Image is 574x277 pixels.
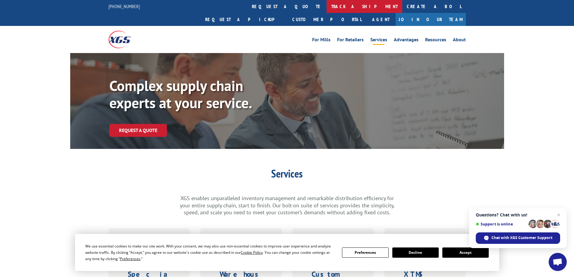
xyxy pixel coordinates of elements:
p: XGS enables unparalleled inventory management and remarkable distribution efficiency for your ent... [179,195,396,216]
a: [PHONE_NUMBER] [108,3,140,9]
button: Preferences [342,247,388,258]
div: Cookie Consent Prompt [75,234,499,271]
a: Request a pickup [201,13,288,26]
a: About [453,37,466,44]
span: Close chat [555,211,562,219]
span: Preferences [120,256,140,261]
span: Cookie Policy [241,250,263,255]
p: Complex supply chain experts at your service. [109,77,290,112]
a: Resources [425,37,446,44]
div: We use essential cookies to make our site work. With your consent, we may also use non-essential ... [85,243,335,262]
span: Support is online [476,222,526,226]
a: Request a Quote [109,124,167,137]
span: Chat with XGS Customer Support [491,235,552,241]
a: Services [370,37,387,44]
a: For Mills [312,37,331,44]
button: Accept [442,247,489,258]
a: Advantages [394,37,419,44]
div: Chat with XGS Customer Support [476,232,560,244]
div: Open chat [549,253,567,271]
span: Questions? Chat with us! [476,212,560,217]
a: For Retailers [337,37,364,44]
a: Join Our Team [396,13,466,26]
a: Customer Portal [288,13,366,26]
a: Agent [366,13,396,26]
h1: Services [179,168,396,182]
button: Decline [392,247,439,258]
